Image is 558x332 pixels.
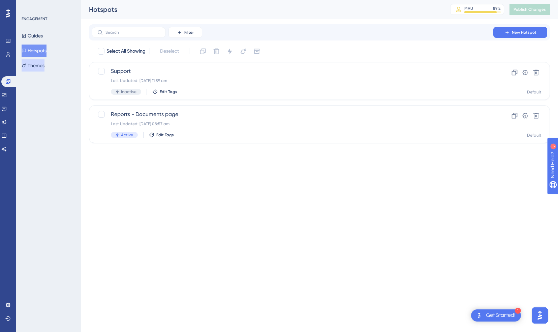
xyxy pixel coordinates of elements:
span: Edit Tags [160,89,177,94]
div: Last Updated: [DATE] 11:59 am [111,78,474,83]
span: Filter [184,30,194,35]
div: Default [527,89,541,95]
button: Themes [22,59,44,72]
div: Last Updated: [DATE] 08:57 am [111,121,474,127]
span: Deselect [160,47,179,55]
div: Get Started! [486,312,516,319]
div: ENGAGEMENT [22,16,47,22]
button: Hotspots [22,45,46,57]
button: Publish Changes [509,4,550,15]
div: Open Get Started! checklist, remaining modules: 1 [471,309,521,322]
button: Filter [168,27,202,38]
span: Need Help? [16,2,42,10]
button: New Hotspot [493,27,547,38]
div: 5 [47,3,49,9]
span: Reports - Documents page [111,110,474,118]
button: Deselect [154,45,185,57]
div: Default [527,133,541,138]
div: 89 % [493,6,501,11]
button: Edit Tags [152,89,177,94]
span: Active [121,132,133,138]
button: Guides [22,30,43,42]
span: Inactive [121,89,136,94]
span: Select All Showing [106,47,146,55]
span: New Hotspot [512,30,536,35]
button: Edit Tags [149,132,174,138]
img: launcher-image-alternative-text [475,311,483,320]
input: Search [105,30,160,35]
div: Hotspots [89,5,433,14]
span: Edit Tags [156,132,174,138]
iframe: UserGuiding AI Assistant Launcher [530,305,550,326]
div: MAU [464,6,473,11]
span: Publish Changes [514,7,546,12]
span: Support [111,67,474,75]
div: 1 [515,308,521,314]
